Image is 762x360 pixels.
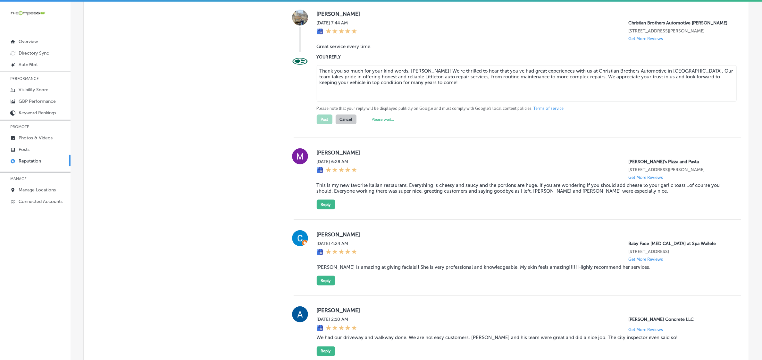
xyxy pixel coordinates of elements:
[628,249,731,254] p: 1895 Youngfield St.
[317,20,357,26] label: [DATE] 7:44 AM
[628,317,731,322] p: Tenold Concrete LLC
[317,200,335,209] button: Reply
[317,264,731,270] blockquote: [PERSON_NAME] is amazing at giving facials!! She is very professional and knowledgeable. My skin ...
[317,115,332,124] button: Post
[628,241,731,246] p: Baby Face Skin Care at Spa Wailele
[292,54,308,70] img: Image
[628,167,731,172] p: 1560 Woodlane Dr
[19,110,56,116] p: Keyword Rankings
[317,149,731,156] label: [PERSON_NAME]
[19,135,53,141] p: Photos & Videos
[326,167,357,174] div: 5 Stars
[628,257,663,262] p: Get More Reviews
[317,159,357,164] label: [DATE] 6:28 AM
[326,249,357,256] div: 5 Stars
[628,28,731,34] p: 5828 South Swadley Street
[372,117,394,122] label: Please wait...
[19,39,38,44] p: Overview
[317,276,335,285] button: Reply
[19,199,63,204] p: Connected Accounts
[628,159,731,164] p: Ronnally's Pizza and Pasta
[317,182,731,194] blockquote: This is my new favorite Italian restaurant. Everything is cheesy and saucy and the portions are h...
[317,11,731,17] label: [PERSON_NAME]
[534,106,564,111] a: Terms of service
[628,36,663,41] p: Get More Reviews
[19,187,56,193] p: Manage Locations
[317,307,731,314] label: [PERSON_NAME]
[326,28,357,35] div: 5 Stars
[628,328,663,332] p: Get More Reviews
[628,20,731,26] p: Christian Brothers Automotive Ken Caryl
[19,147,29,152] p: Posts
[19,50,49,56] p: Directory Sync
[317,335,731,341] blockquote: We had our driveway and walkway done. We are not easy customers. [PERSON_NAME] and his team were ...
[336,115,356,124] button: Cancel
[317,231,731,238] label: [PERSON_NAME]
[19,87,48,92] p: Visibility Score
[10,10,46,16] img: 660ab0bf-5cc7-4cb8-ba1c-48b5ae0f18e60NCTV_CLogo_TV_Black_-500x88.png
[317,317,357,322] label: [DATE] 2:10 AM
[19,158,41,164] p: Reputation
[317,55,731,59] label: YOUR REPLY
[317,106,731,111] p: Please note that your reply will be displayed publicly on Google and must comply with Google's lo...
[19,62,38,67] p: AutoPilot
[317,65,737,102] textarea: Thank you so much for your kind words, [PERSON_NAME]! We’re thrilled to hear that you’ve had grea...
[326,325,357,332] div: 5 Stars
[317,347,335,356] button: Reply
[628,175,663,180] p: Get More Reviews
[19,99,56,104] p: GBP Performance
[317,241,357,246] label: [DATE] 4:24 AM
[317,44,731,49] blockquote: Great service every time.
